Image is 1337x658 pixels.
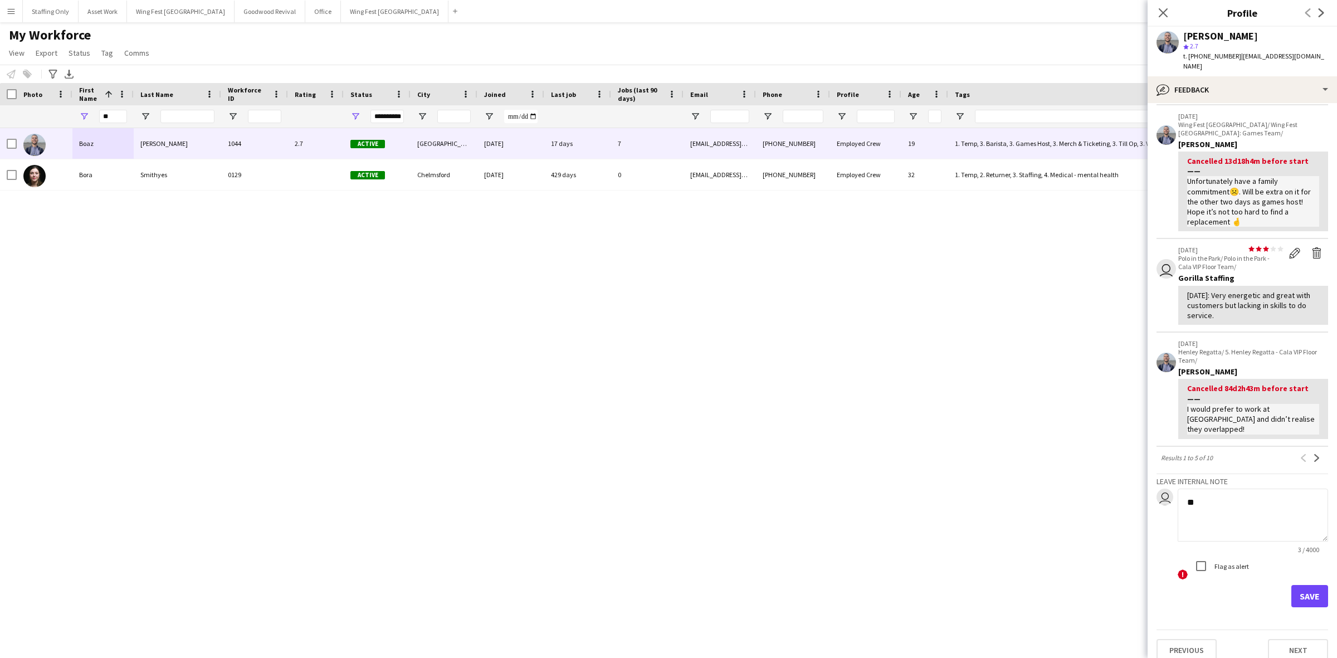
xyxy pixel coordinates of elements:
[23,165,46,187] img: Bora Smithyes
[411,159,477,190] div: Chelmsford
[437,110,471,123] input: City Filter Input
[948,159,1259,190] div: 1. Temp, 2. Returner, 3. Staffing, 4. Medical - mental health
[1178,246,1284,254] p: [DATE]
[97,46,118,60] a: Tag
[975,110,1252,123] input: Tags Filter Input
[1187,156,1319,176] div: Cancelled 13d18h4m before start
[350,111,360,121] button: Open Filter Menu
[79,111,89,121] button: Open Filter Menu
[1178,339,1328,348] p: [DATE]
[4,46,29,60] a: View
[72,128,134,159] div: Boaz
[235,1,305,22] button: Goodwood Revival
[955,90,970,99] span: Tags
[288,128,344,159] div: 2.7
[341,1,448,22] button: Wing Fest [GEOGRAPHIC_DATA]
[228,111,238,121] button: Open Filter Menu
[305,1,341,22] button: Office
[1157,454,1217,462] span: Results 1 to 5 of 10
[350,90,372,99] span: Status
[544,159,611,190] div: 429 days
[901,128,948,159] div: 19
[23,134,46,156] img: Boaz Fraiman
[690,90,708,99] span: Email
[417,111,427,121] button: Open Filter Menu
[124,48,149,58] span: Comms
[955,111,965,121] button: Open Filter Menu
[23,90,42,99] span: Photo
[79,86,100,103] span: First Name
[1178,367,1328,377] div: [PERSON_NAME]
[99,110,127,123] input: First Name Filter Input
[763,90,782,99] span: Phone
[1187,383,1319,403] div: Cancelled 84d2h43m before start
[830,128,901,159] div: Employed Crew
[1187,404,1319,435] div: I would prefer to work at [GEOGRAPHIC_DATA] and didn’t realise they overlapped!
[901,159,948,190] div: 32
[857,110,895,123] input: Profile Filter Input
[31,46,62,60] a: Export
[350,140,385,148] span: Active
[783,110,823,123] input: Phone Filter Input
[690,111,700,121] button: Open Filter Menu
[248,110,281,123] input: Workforce ID Filter Input
[1148,76,1337,103] div: Feedback
[160,110,214,123] input: Last Name Filter Input
[1178,254,1284,271] p: Polo in the Park/ Polo in the Park - Cala VIP Floor Team/
[684,128,756,159] div: [EMAIL_ADDRESS][DOMAIN_NAME]
[837,90,859,99] span: Profile
[134,128,221,159] div: [PERSON_NAME]
[544,128,611,159] div: 17 days
[228,86,268,103] span: Workforce ID
[1187,290,1319,321] div: [DATE]: Very energetic and great with customers but lacking in skills to do service.
[134,159,221,190] div: Smithyes
[611,159,684,190] div: 0
[830,159,901,190] div: Employed Crew
[79,1,127,22] button: Asset Work
[1187,176,1319,227] div: Unfortunately have a family commitment☹️. Will be extra on it for the other two days as games hos...
[221,128,288,159] div: 1044
[36,48,57,58] span: Export
[611,128,684,159] div: 7
[477,128,544,159] div: [DATE]
[908,111,918,121] button: Open Filter Menu
[1183,52,1324,70] span: | [EMAIL_ADDRESS][DOMAIN_NAME]
[127,1,235,22] button: Wing Fest [GEOGRAPHIC_DATA]
[64,46,95,60] a: Status
[221,159,288,190] div: 0129
[484,90,506,99] span: Joined
[756,159,830,190] div: [PHONE_NUMBER]
[295,90,316,99] span: Rating
[1178,120,1328,137] p: Wing Fest [GEOGRAPHIC_DATA]/ Wing Fest [GEOGRAPHIC_DATA]: Games Team/
[9,27,91,43] span: My Workforce
[551,90,576,99] span: Last job
[46,67,60,81] app-action-btn: Advanced filters
[350,171,385,179] span: Active
[101,48,113,58] span: Tag
[120,46,154,60] a: Comms
[756,128,830,159] div: [PHONE_NUMBER]
[1190,42,1198,50] span: 2.7
[140,111,150,121] button: Open Filter Menu
[763,111,773,121] button: Open Filter Menu
[1183,31,1258,41] div: [PERSON_NAME]
[484,111,494,121] button: Open Filter Menu
[417,90,430,99] span: City
[948,128,1259,159] div: 1. Temp, 3. Barista, 3. Games Host, 3. Merch & Ticketing, 3. Till Op, 3. VIP Floor, 3. Waiting
[1291,585,1328,607] button: Save
[1178,348,1328,364] p: Henley Regatta/ 5. Henley Regatta - Cala VIP Floor Team/
[1178,273,1328,283] div: Gorilla Staffing
[1148,6,1337,20] h3: Profile
[1289,545,1328,554] span: 3 / 4000
[908,90,920,99] span: Age
[710,110,749,123] input: Email Filter Input
[9,48,25,58] span: View
[1212,562,1249,570] label: Flag as alert
[411,128,477,159] div: [GEOGRAPHIC_DATA]
[837,111,847,121] button: Open Filter Menu
[69,48,90,58] span: Status
[1157,476,1328,486] h3: Leave internal note
[1178,139,1328,149] div: [PERSON_NAME]
[23,1,79,22] button: Staffing Only
[477,159,544,190] div: [DATE]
